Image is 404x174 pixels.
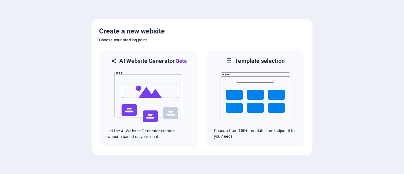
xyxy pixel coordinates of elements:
[175,58,187,64] span: Beta
[214,128,297,139] p: Choose from 150+ templates and adjust it to you needs.
[206,49,305,148] div: Template selectionChoose from 150+ templates and adjust it to you needs.
[114,65,183,128] img: ai
[119,57,187,65] h6: AI Website Generator
[107,128,190,140] p: Let the AI Website Generator create a website based on your input.
[235,57,284,65] h6: Template selection
[99,36,305,44] h6: Choose your starting point
[99,49,198,148] div: AI Website GeneratorBetaaiLet the AI Website Generator create a website based on your input.
[99,26,305,36] h5: Create a new website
